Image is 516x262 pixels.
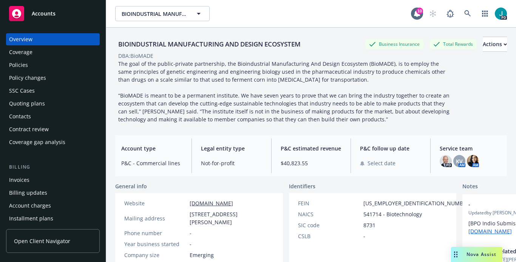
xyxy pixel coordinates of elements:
[115,182,147,190] span: General info
[9,174,29,186] div: Invoices
[124,214,187,222] div: Mailing address
[124,199,187,207] div: Website
[190,200,233,207] a: [DOMAIN_NAME]
[9,200,51,212] div: Account charges
[483,37,507,52] button: Actions
[9,72,46,84] div: Policy changes
[429,39,477,49] div: Total Rewards
[201,159,262,167] span: Not-for-profit
[124,229,187,237] div: Phone number
[443,6,458,21] a: Report a Bug
[121,144,182,152] span: Account type
[6,123,100,135] a: Contract review
[467,155,479,167] img: photo
[477,6,493,21] a: Switch app
[281,159,342,167] span: $40,823.55
[124,251,187,259] div: Company size
[289,182,315,190] span: Identifiers
[6,200,100,212] a: Account charges
[9,33,32,45] div: Overview
[298,199,360,207] div: FEIN
[9,46,32,58] div: Coverage
[9,136,65,148] div: Coverage gap analysis
[190,229,192,237] span: -
[483,37,507,51] div: Actions
[124,240,187,248] div: Year business started
[363,210,422,218] span: 541714 - Biotechnology
[6,136,100,148] a: Coverage gap analysis
[115,6,210,21] button: BIOINDUSTRIAL MANUFACTURING AND DESIGN ECOSYSTEM
[451,247,502,262] button: Nova Assist
[9,187,47,199] div: Billing updates
[9,110,31,122] div: Contacts
[467,251,496,257] span: Nova Assist
[190,240,192,248] span: -
[6,110,100,122] a: Contacts
[6,212,100,225] a: Installment plans
[363,232,365,240] span: -
[190,251,214,259] span: Emerging
[201,144,262,152] span: Legal entity type
[281,144,342,152] span: P&C estimated revenue
[368,159,395,167] span: Select date
[9,59,28,71] div: Policies
[6,3,100,24] a: Accounts
[118,60,451,123] span: The goal of the public-private partnership, the Bioindustrial Manufacturing And Design Ecosystem ...
[440,144,501,152] span: Service team
[6,59,100,71] a: Policies
[298,210,360,218] div: NAICS
[6,174,100,186] a: Invoices
[416,7,423,14] div: 10
[9,123,49,135] div: Contract review
[451,247,460,262] div: Drag to move
[298,232,360,240] div: CSLB
[9,85,35,97] div: SSC Cases
[495,8,507,20] img: photo
[6,98,100,110] a: Quoting plans
[440,155,452,167] img: photo
[6,72,100,84] a: Policy changes
[6,85,100,97] a: SSC Cases
[460,6,475,21] a: Search
[456,157,463,165] span: KV
[363,221,375,229] span: 8731
[115,39,304,49] div: BIOINDUSTRIAL MANUFACTURING AND DESIGN ECOSYSTEM
[6,46,100,58] a: Coverage
[32,11,56,17] span: Accounts
[121,159,182,167] span: P&C - Commercial lines
[9,212,53,225] div: Installment plans
[9,98,45,110] div: Quoting plans
[298,221,360,229] div: SIC code
[462,182,478,191] span: Notes
[425,6,440,21] a: Start snowing
[365,39,423,49] div: Business Insurance
[190,210,274,226] span: [STREET_ADDRESS][PERSON_NAME]
[122,10,187,18] span: BIOINDUSTRIAL MANUFACTURING AND DESIGN ECOSYSTEM
[363,199,471,207] span: [US_EMPLOYER_IDENTIFICATION_NUMBER]
[6,187,100,199] a: Billing updates
[118,52,153,60] div: DBA: BioMADE
[6,33,100,45] a: Overview
[14,237,70,245] span: Open Client Navigator
[360,144,421,152] span: P&C follow up date
[6,163,100,171] div: Billing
